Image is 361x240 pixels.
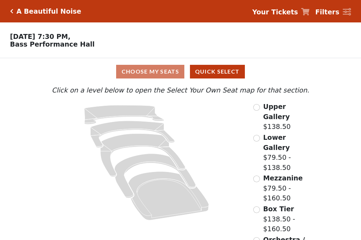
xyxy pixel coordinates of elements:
p: Click on a level below to open the Select Your Own Seat map for that section. [50,85,311,95]
label: $138.50 [263,102,311,132]
h5: A Beautiful Noise [16,7,81,15]
label: $79.50 - $138.50 [263,132,311,172]
button: Quick Select [190,65,245,78]
a: Filters [315,7,351,17]
label: $138.50 - $160.50 [263,204,311,234]
a: Click here to go back to filters [10,9,13,14]
path: Orchestra / Parterre Circle - Seats Available: 22 [128,172,209,220]
span: Box Tier [263,205,294,213]
span: Upper Gallery [263,103,290,121]
strong: Filters [315,8,339,16]
span: Mezzanine [263,174,303,182]
a: Your Tickets [252,7,310,17]
path: Lower Gallery - Seats Available: 74 [91,121,175,148]
label: $79.50 - $160.50 [263,173,311,203]
strong: Your Tickets [252,8,298,16]
path: Upper Gallery - Seats Available: 295 [84,105,164,124]
span: Lower Gallery [263,133,290,151]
